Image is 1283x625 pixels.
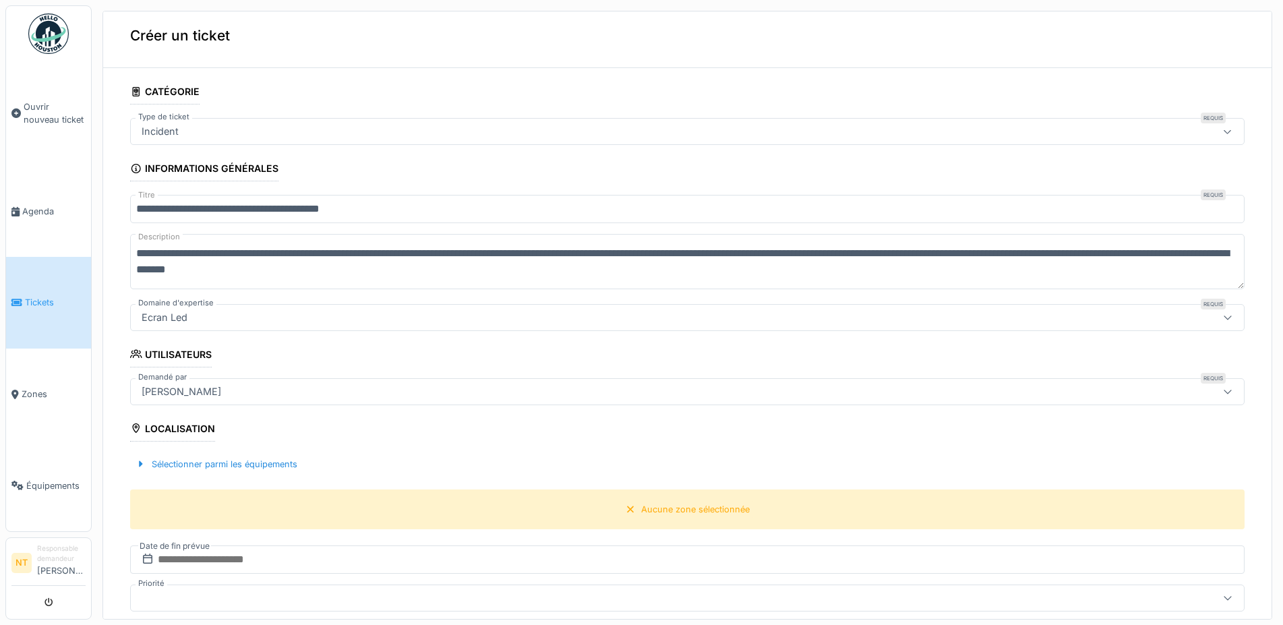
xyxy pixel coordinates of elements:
[6,166,91,258] a: Agenda
[24,100,86,126] span: Ouvrir nouveau ticket
[136,124,184,139] div: Incident
[130,345,212,367] div: Utilisateurs
[641,503,750,516] div: Aucune zone sélectionnée
[136,384,227,399] div: [PERSON_NAME]
[130,419,215,442] div: Localisation
[6,349,91,440] a: Zones
[138,539,211,554] label: Date de fin prévue
[130,158,278,181] div: Informations générales
[37,543,86,583] li: [PERSON_NAME]
[22,388,86,400] span: Zones
[25,296,86,309] span: Tickets
[130,455,303,473] div: Sélectionner parmi les équipements
[6,257,91,349] a: Tickets
[136,297,216,309] label: Domaine d'expertise
[136,189,158,201] label: Titre
[136,310,193,325] div: Ecran Led
[28,13,69,54] img: Badge_color-CXgf-gQk.svg
[136,111,192,123] label: Type de ticket
[130,82,200,105] div: Catégorie
[136,371,189,383] label: Demandé par
[1201,189,1226,200] div: Requis
[22,205,86,218] span: Agenda
[136,578,167,589] label: Priorité
[11,543,86,586] a: NT Responsable demandeur[PERSON_NAME]
[1201,113,1226,123] div: Requis
[37,543,86,564] div: Responsable demandeur
[11,553,32,573] li: NT
[103,3,1272,68] div: Créer un ticket
[6,61,91,166] a: Ouvrir nouveau ticket
[1201,299,1226,309] div: Requis
[6,440,91,531] a: Équipements
[136,229,183,245] label: Description
[1201,373,1226,384] div: Requis
[26,479,86,492] span: Équipements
